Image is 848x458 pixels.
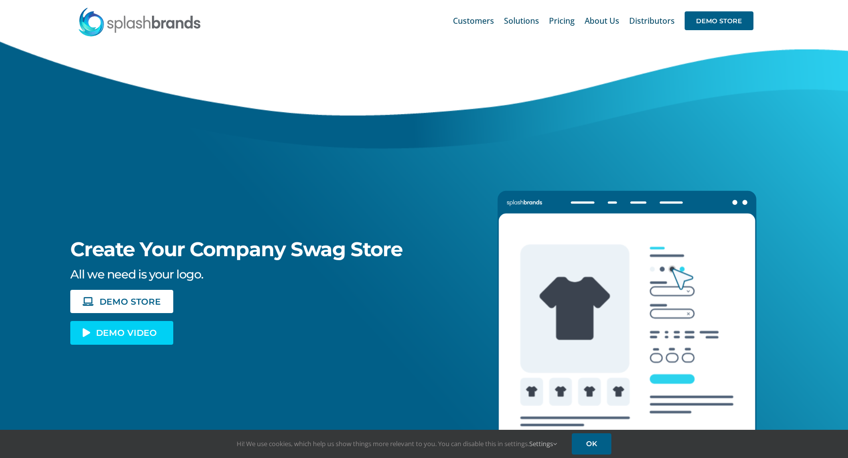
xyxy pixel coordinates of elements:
[549,17,575,25] span: Pricing
[453,5,753,37] nav: Main Menu
[70,237,402,261] span: Create Your Company Swag Store
[100,297,161,306] span: DEMO STORE
[237,439,557,448] span: Hi! We use cookies, which help us show things more relevant to you. You can disable this in setti...
[453,17,494,25] span: Customers
[629,17,675,25] span: Distributors
[629,5,675,37] a: Distributors
[70,290,173,313] a: DEMO STORE
[504,17,539,25] span: Solutions
[96,328,157,337] span: DEMO VIDEO
[70,267,203,281] span: All we need is your logo.
[685,5,753,37] a: DEMO STORE
[549,5,575,37] a: Pricing
[685,11,753,30] span: DEMO STORE
[529,439,557,448] a: Settings
[453,5,494,37] a: Customers
[78,7,201,37] img: SplashBrands.com Logo
[572,433,611,455] a: OK
[585,17,619,25] span: About Us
